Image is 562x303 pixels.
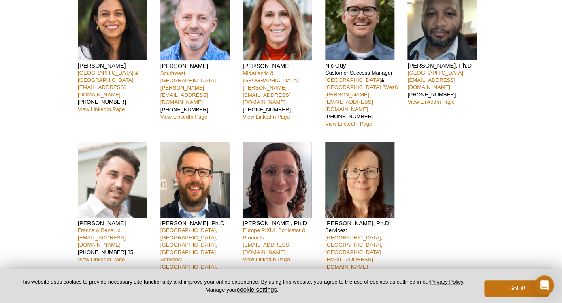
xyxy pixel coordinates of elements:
a: Privacy Policy [430,279,463,285]
a: [GEOGRAPHIC_DATA] [407,70,463,76]
p: This website uses cookies to provide necessary site functionality and improve your online experie... [13,278,471,294]
a: [EMAIL_ADDRESS][DOMAIN_NAME] [78,84,126,98]
p: [PHONE_NUMBER] [160,70,237,121]
a: View LinkedIn Page [78,106,125,112]
img: Matthias Spiller-Becker headshot [160,142,230,218]
h4: [PERSON_NAME] [78,220,154,227]
img: Anne-Sophie Ay-Berthomieu headshot [243,142,312,218]
h4: [PERSON_NAME] [78,62,154,69]
p: [PHONE_NUMBER] [407,69,484,106]
a: [GEOGRAPHIC_DATA] [325,77,381,83]
button: cookie settings [237,286,277,293]
a: Southwest [GEOGRAPHIC_DATA] [160,70,216,83]
a: [GEOGRAPHIC_DATA], [GEOGRAPHIC_DATA], [GEOGRAPHIC_DATA], [GEOGRAPHIC_DATA]Services: [GEOGRAPHIC_D... [160,227,217,277]
h4: [PERSON_NAME], Ph.D [325,220,402,227]
p: Customer Success Manager & [PHONE_NUMBER] [325,69,402,128]
a: View LinkedIn Page [407,99,454,105]
a: MidAtlantic & [GEOGRAPHIC_DATA] [243,70,298,83]
p: Services: 0044 7799 434471 [325,227,402,285]
a: [PERSON_NAME][EMAIL_ADDRESS][DOMAIN_NAME] [160,85,208,105]
h4: [PERSON_NAME] [243,62,319,70]
a: [PERSON_NAME][EMAIL_ADDRESS][DOMAIN_NAME] [243,85,290,105]
img: Clément Proux headshot [78,142,147,218]
a: View LinkedIn Page [243,114,290,120]
a: [GEOGRAPHIC_DATA] (West) [325,84,398,90]
h4: [PERSON_NAME], Ph.D [243,220,319,227]
p: [PHONE_NUMBER] 85 [78,227,154,263]
a: View LinkedIn Page [243,256,290,262]
p: [PHONE_NUMBER] [78,69,154,113]
a: [GEOGRAPHIC_DATA], [GEOGRAPHIC_DATA], [GEOGRAPHIC_DATA] [325,235,382,255]
a: Europe PIXUL Sonicator & Products [243,227,306,241]
a: View LinkedIn Page [160,114,207,120]
p: [PHONE_NUMBER] [243,70,319,121]
h4: [PERSON_NAME], Ph.D [407,62,484,69]
a: View LinkedIn Page [325,121,372,127]
h4: [PERSON_NAME], Ph.D [160,220,237,227]
a: View LinkedIn Page [78,256,125,262]
a: [EMAIL_ADDRESS][DOMAIN_NAME] [78,235,126,248]
div: Open Intercom Messenger [534,275,554,295]
a: [EMAIL_ADDRESS][DOMAIN_NAME] [407,77,455,90]
h4: [PERSON_NAME] [160,62,237,70]
a: [EMAIL_ADDRESS][DOMAIN_NAME] [325,256,373,270]
a: [GEOGRAPHIC_DATA] & [GEOGRAPHIC_DATA] [78,70,138,83]
a: [EMAIL_ADDRESS][DOMAIN_NAME] [243,242,290,255]
a: [PERSON_NAME][EMAIL_ADDRESS][DOMAIN_NAME] [325,92,373,112]
h4: Nic Guy [325,62,402,69]
img: Michelle Wragg headshot [325,142,394,218]
a: France & Benelux [78,227,120,233]
button: Got it! [484,280,549,297]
